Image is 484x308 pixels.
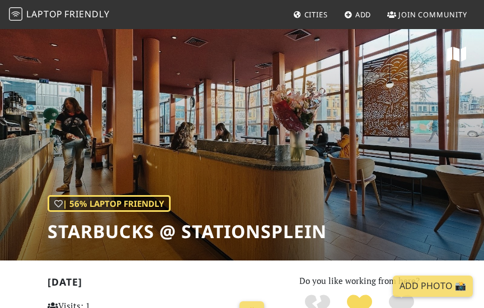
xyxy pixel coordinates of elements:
span: Friendly [64,8,109,20]
h1: Starbucks @ Stationsplein [48,221,327,242]
div: | 56% Laptop Friendly [48,195,171,212]
a: Add [340,4,376,25]
span: Add [355,10,372,20]
a: LaptopFriendly LaptopFriendly [9,5,110,25]
span: Laptop [26,8,63,20]
p: Do you like working from here? [283,274,437,287]
a: Cities [289,4,332,25]
h2: [DATE] [48,276,269,292]
a: Add Photo 📸 [393,276,473,297]
span: Cities [304,10,328,20]
img: LaptopFriendly [9,7,22,21]
a: Join Community [383,4,472,25]
span: Join Community [398,10,467,20]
